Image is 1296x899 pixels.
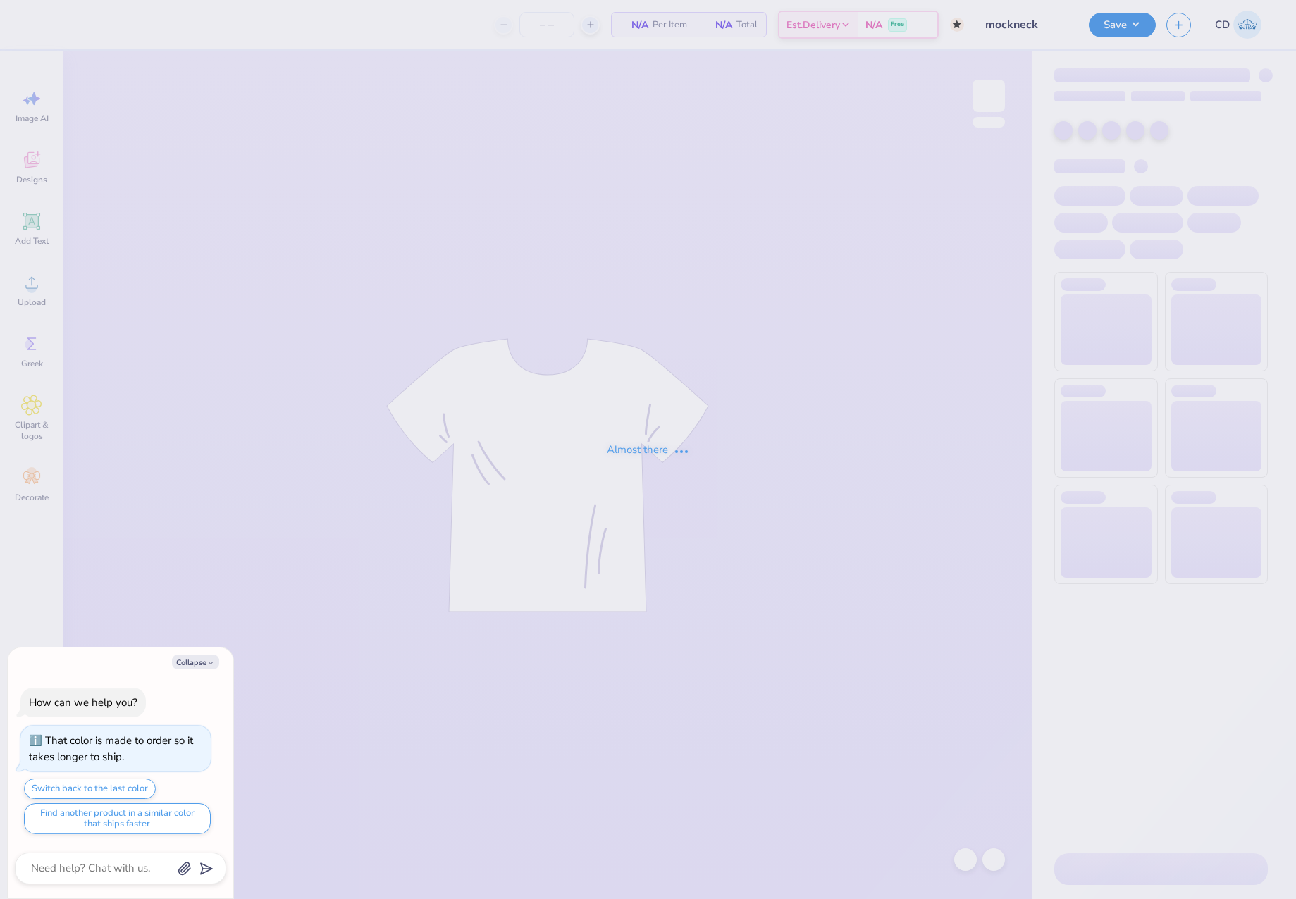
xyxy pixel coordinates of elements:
div: That color is made to order so it takes longer to ship. [29,733,193,764]
button: Switch back to the last color [24,779,156,799]
button: Find another product in a similar color that ships faster [24,803,211,834]
div: How can we help you? [29,695,137,709]
div: Almost there [607,442,690,458]
button: Collapse [172,655,219,669]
